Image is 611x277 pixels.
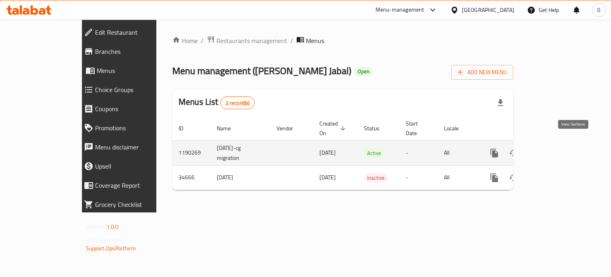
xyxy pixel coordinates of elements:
nav: breadcrumb [172,35,513,46]
a: Upsell [78,157,184,176]
button: more [485,168,504,187]
th: Actions [479,116,568,141]
td: - [399,140,438,165]
a: Menu disclaimer [78,138,184,157]
td: 1190269 [172,140,210,165]
span: Menus [306,36,324,45]
span: Edit Restaurant [95,28,178,37]
td: All [438,140,479,165]
a: Grocery Checklist [78,195,184,214]
td: [DATE]-cg migration [210,140,270,165]
a: Menus [78,61,184,80]
a: Promotions [78,118,184,138]
div: Open [354,67,373,77]
span: Menu management ( [PERSON_NAME] Jabal ) [172,62,351,80]
div: Export file [491,93,510,112]
span: Branches [95,47,178,56]
span: [DATE] [319,172,336,183]
span: Grocery Checklist [95,200,178,209]
span: Menu disclaimer [95,142,178,152]
button: Change Status [504,143,523,163]
span: Menus [97,66,178,75]
span: Open [354,68,373,75]
td: 34666 [172,165,210,190]
span: Start Date [406,119,428,138]
a: Coupons [78,99,184,118]
span: 1.0.0 [107,222,119,232]
span: Created On [319,119,348,138]
span: Coupons [95,104,178,114]
span: Get support on: [86,235,123,246]
span: Promotions [95,123,178,133]
td: All [438,165,479,190]
span: Status [364,124,390,133]
span: Version: [86,222,105,232]
span: Add New Menu [458,67,507,77]
span: ID [179,124,194,133]
span: Inactive [364,173,388,183]
button: Change Status [504,168,523,187]
button: Add New Menu [451,65,513,80]
a: Coverage Report [78,176,184,195]
div: [GEOGRAPHIC_DATA] [462,6,514,14]
span: Active [364,149,384,158]
a: Branches [78,42,184,61]
td: - [399,165,438,190]
span: Vendor [276,124,304,133]
span: Locale [444,124,469,133]
a: Home [172,36,198,45]
a: Restaurants management [207,35,287,46]
span: [DATE] [319,147,336,158]
a: Edit Restaurant [78,23,184,42]
h2: Menus List [179,96,255,109]
button: more [485,143,504,163]
span: Restaurants management [216,36,287,45]
a: Choice Groups [78,80,184,99]
div: Total records count [220,96,255,109]
td: [DATE] [210,165,270,190]
a: Support.OpsPlatform [86,243,136,253]
span: Upsell [95,161,178,171]
span: Coverage Report [95,181,178,190]
span: Name [217,124,241,133]
span: 2 record(s) [221,99,255,107]
span: Choice Groups [95,85,178,94]
span: B [597,6,601,14]
li: / [290,36,293,45]
div: Menu-management [376,5,424,15]
li: / [201,36,204,45]
table: enhanced table [172,116,568,190]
